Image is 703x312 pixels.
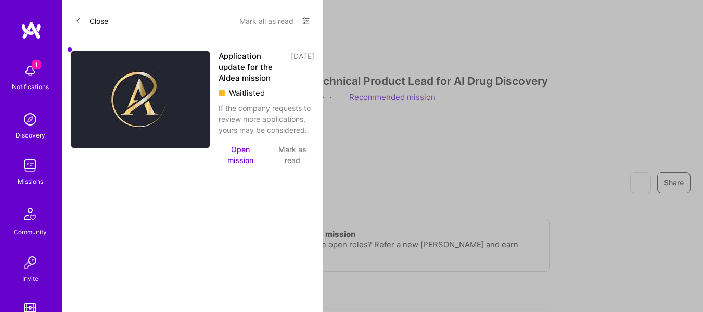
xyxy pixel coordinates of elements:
[21,21,42,40] img: logo
[219,144,263,166] button: Open mission
[20,155,41,176] img: teamwork
[22,273,39,284] div: Invite
[219,103,314,135] div: If the company requests to review more applications, yours may be considered.
[20,252,41,273] img: Invite
[71,51,210,148] img: Company Logo
[18,176,43,187] div: Missions
[18,202,43,227] img: Community
[219,88,314,98] div: Waitlisted
[20,109,41,130] img: discovery
[75,13,108,29] button: Close
[20,60,41,81] img: bell
[271,144,314,166] button: Mark as read
[12,81,49,92] div: Notifications
[219,51,285,83] div: Application update for the Aldea mission
[291,51,314,83] div: [DATE]
[16,130,45,141] div: Discovery
[239,13,293,29] button: Mark all as read
[32,60,41,69] span: 1
[14,227,47,238] div: Community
